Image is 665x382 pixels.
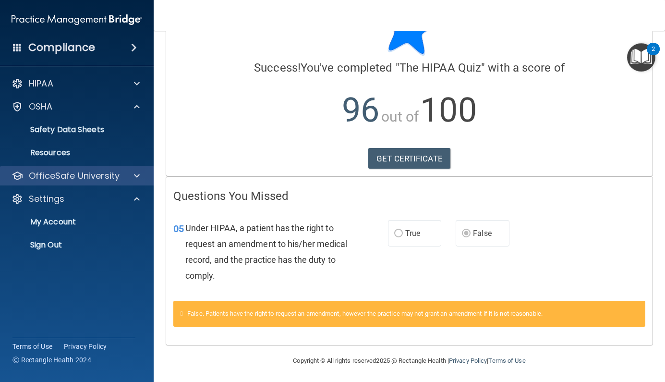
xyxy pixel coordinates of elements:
span: 100 [420,90,476,130]
span: True [405,229,420,238]
span: 96 [342,90,379,130]
p: My Account [6,217,137,227]
button: Open Resource Center, 2 new notifications [627,43,655,72]
p: Resources [6,148,137,158]
p: OfficeSafe University [29,170,120,182]
div: Copyright © All rights reserved 2025 @ Rectangle Health | | [234,345,585,376]
span: out of [381,108,419,125]
a: Terms of Use [488,357,525,364]
a: Terms of Use [12,342,52,351]
p: HIPAA [29,78,53,89]
span: Under HIPAA, a patient has the right to request an amendment to his/her medical record, and the p... [185,223,348,281]
span: 05 [173,223,184,234]
span: False [473,229,492,238]
h4: Compliance [28,41,95,54]
div: 2 [652,49,655,62]
a: OfficeSafe University [12,170,140,182]
input: True [394,230,403,237]
a: HIPAA [12,78,140,89]
span: False. Patients have the right to request an amendment, however the practice may not grant an ame... [187,310,543,317]
img: PMB logo [12,10,142,29]
span: The HIPAA Quiz [399,61,481,74]
p: Sign Out [6,240,137,250]
span: Success! [254,61,301,74]
a: Settings [12,193,140,205]
h4: You've completed " " with a score of [173,62,645,74]
span: Ⓒ Rectangle Health 2024 [12,355,91,365]
p: Safety Data Sheets [6,125,137,135]
h4: Questions You Missed [173,190,645,202]
a: OSHA [12,101,140,112]
input: False [462,230,471,237]
p: Settings [29,193,64,205]
a: Privacy Policy [64,342,107,351]
p: OSHA [29,101,53,112]
a: Privacy Policy [449,357,487,364]
a: GET CERTIFICATE [368,148,450,169]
